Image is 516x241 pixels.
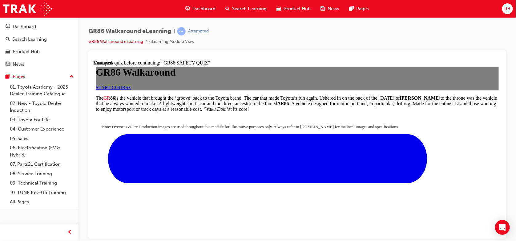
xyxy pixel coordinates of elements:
[188,28,209,34] div: Attempted
[3,2,52,16] img: Trak
[180,2,221,15] a: guage-iconDashboard
[7,134,76,143] a: 05. Sales
[68,229,72,236] span: prev-icon
[2,59,76,70] a: News
[13,48,40,55] div: Product Hub
[226,5,230,13] span: search-icon
[495,220,510,235] div: Open Intercom Messenger
[2,34,76,45] a: Search Learning
[277,5,281,13] span: car-icon
[69,73,74,81] span: up-icon
[221,2,272,15] a: search-iconSearch Learning
[504,5,510,12] span: RB
[10,35,17,40] span: GR
[357,5,369,12] span: Pages
[6,49,10,55] span: car-icon
[17,35,22,40] strong: 86
[7,115,76,125] a: 03. Toyota For Life
[6,62,10,67] span: news-icon
[185,5,190,13] span: guage-icon
[232,5,267,12] span: Search Learning
[7,124,76,134] a: 04. Customer Experience
[9,64,306,69] span: Note: Overseas & Pre-Production images are used throughout this module for illustrative purposes ...
[88,39,143,44] a: GR86 Walkaround eLearning
[2,35,404,52] span: is the vehicle that brought the ‘groove’ back to the Toyota brand. The car that made Toyota’s fun...
[272,2,316,15] a: car-iconProduct Hub
[7,188,76,197] a: 10. TUNE Rev-Up Training
[316,2,345,15] a: news-iconNews
[2,6,405,18] h1: GR86 Walkaround
[112,46,135,52] em: Waku Doki’
[321,5,325,13] span: news-icon
[7,82,76,99] a: 01. Toyota Academy - 2025 Dealer Training Catalogue
[2,71,76,82] button: Pages
[88,28,171,35] span: GR86 Walkaround eLearning
[2,46,76,57] a: Product Hub
[13,73,25,80] div: Pages
[7,197,76,207] a: All Pages
[6,37,10,42] span: search-icon
[7,99,76,115] a: 02. New - Toyota Dealer Induction
[2,20,76,71] button: DashboardSearch LearningProduct HubNews
[7,169,76,179] a: 08. Service Training
[174,28,175,35] span: |
[6,74,10,80] span: pages-icon
[7,160,76,169] a: 07. Parts21 Certification
[284,5,311,12] span: Product Hub
[13,61,24,68] div: News
[13,23,36,30] div: Dashboard
[177,27,186,35] span: learningRecordVerb_ATTEMPT-icon
[345,2,374,15] a: pages-iconPages
[2,35,10,40] span: The
[2,21,76,32] a: Dashboard
[349,5,354,13] span: pages-icon
[328,5,340,12] span: News
[184,41,196,46] strong: AE86
[7,178,76,188] a: 09. Technical Training
[307,35,347,40] strong: [PERSON_NAME]
[6,24,10,30] span: guage-icon
[502,3,513,14] button: RB
[192,5,216,12] span: Dashboard
[7,143,76,160] a: 06. Electrification (EV & Hybrid)
[12,36,47,43] div: Search Learning
[149,38,195,45] li: eLearning Module View
[2,25,38,30] a: START COURSE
